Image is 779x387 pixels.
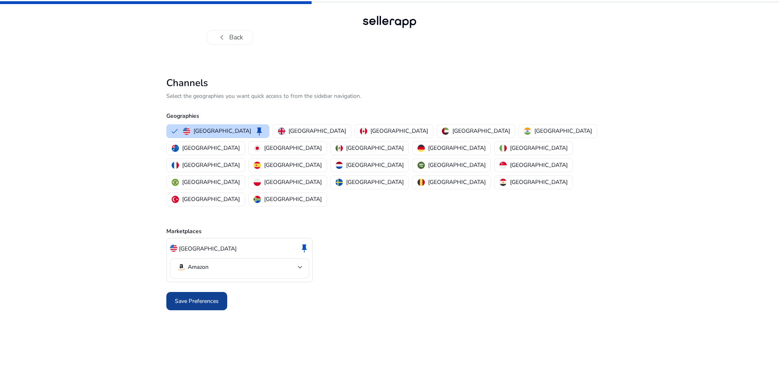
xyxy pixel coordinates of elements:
p: Amazon [188,264,209,271]
img: ca.svg [360,128,367,135]
img: uk.svg [278,128,285,135]
p: [GEOGRAPHIC_DATA] [288,127,346,135]
img: br.svg [172,179,179,186]
span: keep [254,126,264,136]
p: [GEOGRAPHIC_DATA] [264,178,322,186]
span: Save Preferences [175,297,219,305]
img: za.svg [254,196,261,203]
p: [GEOGRAPHIC_DATA] [428,144,486,152]
p: Select the geographies you want quick access to from the sidebar navigation. [166,92,613,100]
img: fr.svg [172,162,179,169]
img: au.svg [172,145,179,152]
img: sa.svg [417,162,425,169]
img: de.svg [417,145,425,152]
h2: Channels [166,77,613,89]
img: es.svg [254,162,261,169]
p: [GEOGRAPHIC_DATA] [370,127,428,135]
p: [GEOGRAPHIC_DATA] [179,244,237,253]
p: [GEOGRAPHIC_DATA] [346,178,404,186]
p: [GEOGRAPHIC_DATA] [182,144,240,152]
img: eg.svg [499,179,507,186]
p: [GEOGRAPHIC_DATA] [428,178,486,186]
p: [GEOGRAPHIC_DATA] [182,161,240,169]
p: [GEOGRAPHIC_DATA] [264,161,322,169]
p: Geographies [166,112,613,120]
button: chevron_leftBack [207,30,253,45]
p: [GEOGRAPHIC_DATA] [534,127,592,135]
p: Marketplaces [166,227,613,236]
p: [GEOGRAPHIC_DATA] [428,161,486,169]
img: tr.svg [172,196,179,203]
p: [GEOGRAPHIC_DATA] [346,161,404,169]
img: it.svg [499,145,507,152]
button: Save Preferences [166,292,227,310]
img: amazon.svg [176,262,186,272]
img: jp.svg [254,145,261,152]
img: be.svg [417,179,425,186]
span: chevron_left [217,32,227,42]
img: se.svg [336,179,343,186]
img: in.svg [524,128,531,135]
p: [GEOGRAPHIC_DATA] [510,144,568,152]
span: keep [299,243,309,253]
img: mx.svg [336,145,343,152]
p: [GEOGRAPHIC_DATA] [194,127,251,135]
img: ae.svg [442,128,449,135]
p: [GEOGRAPHIC_DATA] [264,144,322,152]
p: [GEOGRAPHIC_DATA] [182,195,240,203]
img: nl.svg [336,162,343,169]
p: [GEOGRAPHIC_DATA] [452,127,510,135]
img: pl.svg [254,179,261,186]
img: us.svg [170,244,177,252]
img: sg.svg [499,162,507,169]
p: [GEOGRAPHIC_DATA] [182,178,240,186]
p: [GEOGRAPHIC_DATA] [346,144,404,152]
p: [GEOGRAPHIC_DATA] [264,195,322,203]
img: us.svg [183,128,190,135]
p: [GEOGRAPHIC_DATA] [510,178,568,186]
p: [GEOGRAPHIC_DATA] [510,161,568,169]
